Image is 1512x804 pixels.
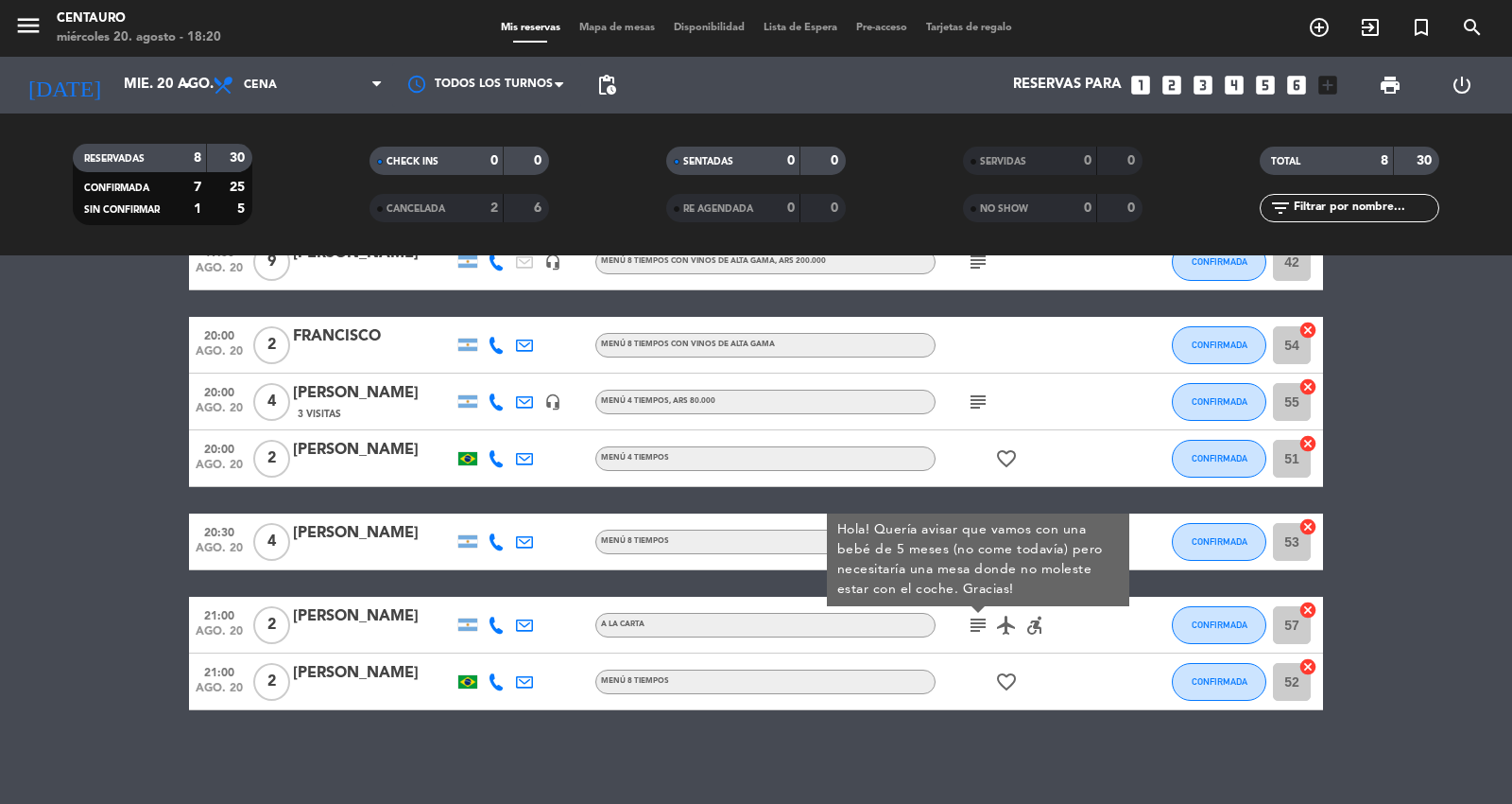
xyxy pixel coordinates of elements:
[1426,57,1498,114] div: LOG OUT
[995,614,1018,637] i: airplanemode_active
[293,604,454,629] div: [PERSON_NAME]
[196,459,243,481] span: ago. 20
[534,154,545,167] strong: 0
[1172,243,1266,281] button: CONFIRMADA
[831,154,842,167] strong: 0
[196,345,243,367] span: ago. 20
[298,407,341,422] span: 3 Visitas
[1269,197,1292,219] i: filter_list
[293,381,454,406] div: [PERSON_NAME]
[1172,523,1266,561] button: CONFIRMADA
[196,437,243,459] span: 20:00
[1128,73,1153,97] i: looks_one
[1292,198,1438,218] input: Filtrar por nombre...
[967,614,989,637] i: subject
[1315,73,1340,97] i: add_box
[601,341,775,348] span: MENÚ 8 TIEMPOS CON VINOS DE ALTA GAMA
[1461,16,1484,39] i: search
[387,204,445,214] span: CANCELADA
[967,251,989,273] i: subject
[84,184,149,193] span: CONFIRMADA
[601,677,669,685] span: MENÚ 8 TIEMPOS
[1023,614,1046,637] i: accessible_forward
[1192,256,1247,267] span: CONFIRMADA
[1451,74,1473,96] i: power_settings_new
[1417,154,1435,167] strong: 30
[1298,601,1317,620] i: cancel
[1298,377,1317,396] i: cancel
[57,9,221,28] div: Centauro
[601,620,644,628] span: A LA CARTA
[293,661,454,686] div: [PERSON_NAME]
[1084,154,1091,167] strong: 0
[253,663,290,701] span: 2
[194,151,201,165] strong: 8
[196,625,243,647] span: ago. 20
[176,74,198,96] i: arrow_drop_down
[967,391,989,413] i: subject
[1127,154,1139,167] strong: 0
[847,23,917,33] span: Pre-acceso
[754,23,847,33] span: Lista de Espera
[995,671,1018,693] i: favorite_border
[237,202,249,216] strong: 5
[293,521,454,546] div: [PERSON_NAME]
[1381,154,1388,167] strong: 8
[1192,340,1247,350] span: CONFIRMADA
[544,253,561,271] i: headset_mic
[601,537,669,545] span: MENÚ 8 TIEMPOS
[980,204,1028,214] span: NO SHOW
[253,326,290,364] span: 2
[253,243,290,281] span: 9
[491,23,570,33] span: Mis reservas
[230,151,249,165] strong: 30
[995,447,1018,470] i: favorite_border
[1359,16,1382,39] i: exit_to_app
[1298,517,1317,536] i: cancel
[1298,434,1317,453] i: cancel
[837,520,1120,600] div: Hola! Quería avisar que vamos con una bebé de 5 meses (no come todavía) pero necesitaría una mesa...
[196,323,243,345] span: 20:00
[775,257,826,265] span: , ARS 200.000
[1160,73,1184,97] i: looks_two
[787,154,795,167] strong: 0
[1192,620,1247,630] span: CONFIRMADA
[253,523,290,561] span: 4
[601,454,669,462] span: MENÚ 4 TIEMPOS
[1253,73,1278,97] i: looks_5
[1271,157,1300,166] span: TOTAL
[196,660,243,682] span: 21:00
[14,11,43,46] button: menu
[14,11,43,40] i: menu
[1192,676,1247,687] span: CONFIRMADA
[293,324,454,349] div: FRANCISCO
[917,23,1022,33] span: Tarjetas de regalo
[1192,396,1247,407] span: CONFIRMADA
[1127,201,1139,215] strong: 0
[1172,606,1266,644] button: CONFIRMADA
[194,202,201,216] strong: 1
[1172,326,1266,364] button: CONFIRMADA
[1410,16,1433,39] i: turned_in_not
[1379,74,1401,96] span: print
[1172,440,1266,478] button: CONFIRMADA
[84,154,145,164] span: RESERVADAS
[1191,73,1215,97] i: looks_3
[1192,536,1247,547] span: CONFIRMADA
[1298,657,1317,676] i: cancel
[570,23,664,33] span: Mapa de mesas
[980,157,1026,166] span: SERVIDAS
[601,257,826,265] span: MENÚ 8 TIEMPOS CON VINOS DE ALTA GAMA
[253,606,290,644] span: 2
[1013,77,1122,94] span: Reservas para
[601,397,715,405] span: MENÚ 4 TIEMPOS
[1308,16,1331,39] i: add_circle_outline
[1172,383,1266,421] button: CONFIRMADA
[1284,73,1309,97] i: looks_6
[196,520,243,542] span: 20:30
[230,181,249,194] strong: 25
[57,28,221,47] div: miércoles 20. agosto - 18:20
[669,397,715,405] span: , ARS 80.000
[1298,321,1317,340] i: cancel
[1222,73,1246,97] i: looks_4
